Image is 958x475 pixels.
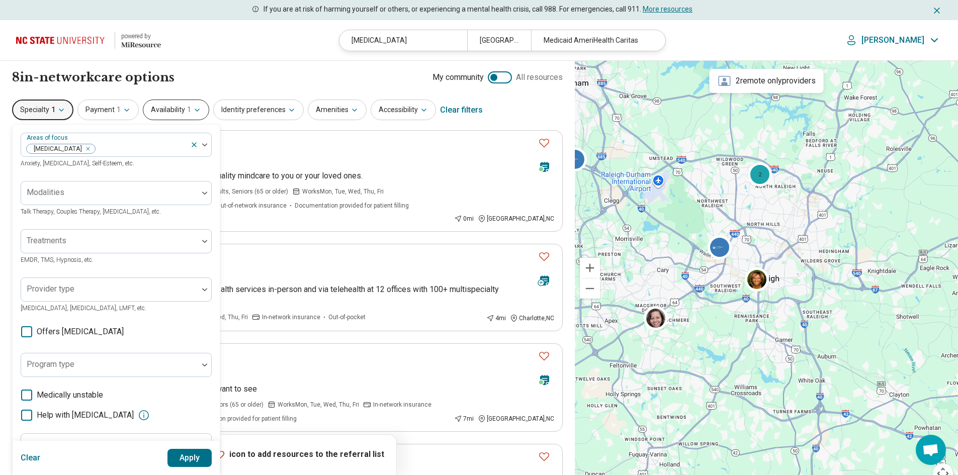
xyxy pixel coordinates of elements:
button: Favorite [534,446,554,467]
span: Works Mon, Tue, Wed, Thu, Fri [278,400,359,409]
button: Dismiss [932,4,942,16]
button: Favorite [534,246,554,267]
button: Apply [167,449,212,467]
div: 4 mi [486,314,506,323]
label: Areas of focus [27,134,70,141]
div: [MEDICAL_DATA] [339,30,467,51]
p: I work with my clients to see the changes they want to see [51,383,554,395]
span: Offers [MEDICAL_DATA] [37,326,124,338]
label: Provider type [27,284,74,294]
button: Clear [21,449,41,467]
button: Identity preferences [213,100,304,120]
button: Specialty1 [12,100,73,120]
span: Documentation provided for patient filling [295,201,409,210]
div: 2 [748,162,772,186]
div: Clear filters [440,98,483,122]
a: North Carolina State University powered by [16,28,161,52]
img: North Carolina State University [16,28,109,52]
span: In-network insurance [262,313,320,322]
button: Accessibility [371,100,436,120]
span: EMDR, TMS, Hypnosis, etc. [21,256,94,263]
div: 7 mi [454,414,474,423]
button: Availability1 [143,100,209,120]
span: 1 [187,105,191,115]
span: Medically unstable [37,389,103,401]
div: Medicaid AmeriHealth Caritas [531,30,659,51]
span: Out-of-network insurance [216,201,287,210]
span: 1 [117,105,121,115]
div: Open chat [916,435,946,465]
label: Program type [27,359,74,369]
span: Out-of-pocket [328,313,366,322]
label: Special groups [27,440,79,449]
div: [GEOGRAPHIC_DATA] , NC [478,214,554,223]
a: More resources [643,5,692,13]
div: 0 mi [454,214,474,223]
button: Favorite [534,133,554,153]
h1: 8 in-network care options [12,69,175,86]
span: In-network insurance [373,400,431,409]
p: Click icon to add resources to the referral list [191,449,384,461]
p: We provide comprehensive outpatient mental health services in-person and via telehealth at 12 off... [51,283,554,308]
p: My goal is to provide individualized, inclusive quality mindcare to you or your loved ones. [51,170,554,182]
button: Zoom in [580,258,600,278]
label: Modalities [27,187,64,197]
span: Documentation provided for patient filling [183,414,297,423]
p: If you are at risk of harming yourself or others, or experiencing a mental health crisis, call 98... [264,4,692,15]
div: 2 remote only providers [710,69,824,93]
div: powered by [121,32,161,41]
span: [MEDICAL_DATA] [27,144,85,154]
span: My community [432,71,484,83]
p: [PERSON_NAME] [861,35,924,45]
span: Anxiety, [MEDICAL_DATA], Self-Esteem, etc. [21,160,134,167]
div: [GEOGRAPHIC_DATA] , NC [478,414,554,423]
span: Talk Therapy, Couples Therapy, [MEDICAL_DATA], etc. [21,208,161,215]
span: Works Mon, Tue, Wed, Thu, Fri [302,187,384,196]
span: All resources [516,71,563,83]
div: Charlotte , NC [510,314,554,323]
label: Treatments [27,236,66,245]
div: [GEOGRAPHIC_DATA], [GEOGRAPHIC_DATA] [467,30,531,51]
span: [MEDICAL_DATA], [MEDICAL_DATA], LMFT, etc. [21,305,146,312]
button: Payment1 [77,100,139,120]
span: 1 [51,105,55,115]
span: Help with [MEDICAL_DATA] [37,409,134,421]
button: Zoom out [580,278,600,299]
button: Favorite [534,346,554,366]
button: Amenities [308,100,367,120]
